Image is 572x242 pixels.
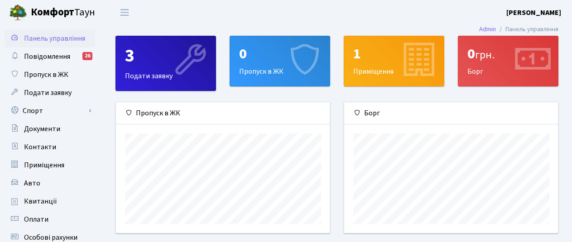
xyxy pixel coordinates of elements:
a: Пропуск в ЖК [5,66,95,84]
span: Панель управління [24,33,85,43]
div: 0 [239,45,321,62]
div: Пропуск в ЖК [116,102,330,124]
div: Борг [458,36,558,86]
div: Пропуск в ЖК [230,36,330,86]
a: 3Подати заявку [115,36,216,91]
a: Подати заявку [5,84,95,102]
div: 3 [125,45,207,67]
button: Переключити навігацію [113,5,136,20]
nav: breadcrumb [466,20,572,39]
a: Авто [5,174,95,192]
span: Пропуск в ЖК [24,70,68,80]
a: Контакти [5,138,95,156]
a: 0Пропуск в ЖК [230,36,330,86]
a: Документи [5,120,95,138]
span: Повідомлення [24,52,70,62]
a: 1Приміщення [344,36,444,86]
a: Admin [479,24,496,34]
span: Приміщення [24,160,64,170]
b: [PERSON_NAME] [506,8,561,18]
span: грн. [475,47,495,63]
span: Квитанції [24,196,57,206]
span: Подати заявку [24,88,72,98]
a: Повідомлення26 [5,47,95,66]
a: Квитанції [5,192,95,210]
b: Комфорт [31,5,74,19]
div: Подати заявку [116,36,216,90]
a: Оплати [5,210,95,228]
span: Оплати [24,214,48,224]
li: Панель управління [496,24,558,34]
span: Документи [24,124,60,134]
a: Спорт [5,102,95,120]
a: Панель управління [5,29,95,47]
div: 1 [353,45,435,62]
span: Контакти [24,142,56,152]
a: [PERSON_NAME] [506,7,561,18]
img: logo.png [9,4,27,22]
div: Борг [344,102,558,124]
div: Приміщення [344,36,444,86]
a: Приміщення [5,156,95,174]
div: 0 [467,45,549,62]
span: Авто [24,178,40,188]
span: Таун [31,5,95,20]
div: 26 [82,52,92,60]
